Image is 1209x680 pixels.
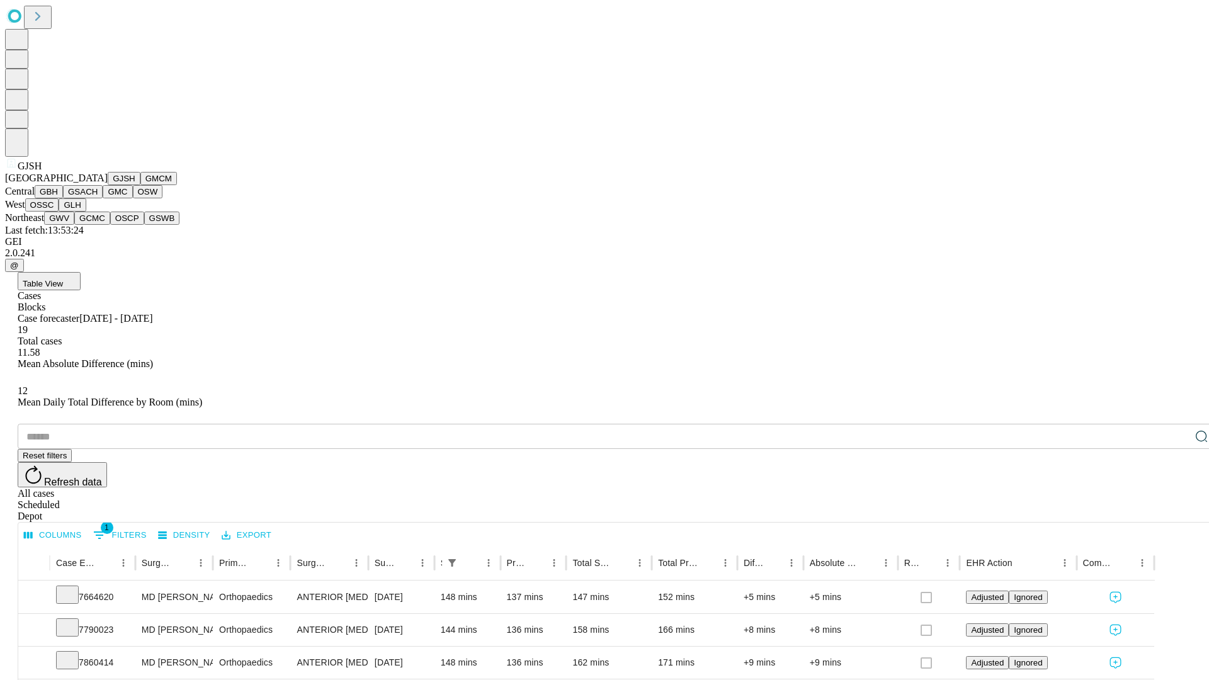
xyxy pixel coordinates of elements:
[507,614,560,646] div: 136 mins
[23,279,63,288] span: Table View
[921,554,939,572] button: Sort
[56,647,129,679] div: 7860414
[860,554,877,572] button: Sort
[108,172,140,185] button: GJSH
[744,614,797,646] div: +8 mins
[192,554,210,572] button: Menu
[97,554,115,572] button: Sort
[545,554,563,572] button: Menu
[5,186,35,196] span: Central
[5,247,1204,259] div: 2.0.241
[507,647,560,679] div: 136 mins
[270,554,287,572] button: Menu
[25,652,43,674] button: Expand
[375,647,428,679] div: [DATE]
[140,172,177,185] button: GMCM
[1116,554,1133,572] button: Sort
[63,185,103,198] button: GSACH
[658,581,731,613] div: 152 mins
[810,614,892,646] div: +8 mins
[155,526,213,545] button: Density
[44,477,102,487] span: Refresh data
[297,558,328,568] div: Surgery Name
[142,581,207,613] div: MD [PERSON_NAME] [PERSON_NAME]
[174,554,192,572] button: Sort
[971,625,1004,635] span: Adjusted
[810,558,858,568] div: Absolute Difference
[443,554,461,572] div: 1 active filter
[572,558,612,568] div: Total Scheduled Duration
[572,581,645,613] div: 147 mins
[1133,554,1151,572] button: Menu
[56,614,129,646] div: 7790023
[966,558,1012,568] div: EHR Action
[25,587,43,609] button: Expand
[219,558,251,568] div: Primary Service
[297,581,361,613] div: ANTERIOR [MEDICAL_DATA] TOTAL HIP
[744,558,764,568] div: Difference
[103,185,132,198] button: GMC
[631,554,649,572] button: Menu
[18,347,40,358] span: 11.58
[971,592,1004,602] span: Adjusted
[904,558,921,568] div: Resolved in EHR
[74,212,110,225] button: GCMC
[297,614,361,646] div: ANTERIOR [MEDICAL_DATA] TOTAL HIP
[330,554,348,572] button: Sort
[744,647,797,679] div: +9 mins
[480,554,497,572] button: Menu
[348,554,365,572] button: Menu
[44,212,74,225] button: GWV
[783,554,800,572] button: Menu
[441,647,494,679] div: 148 mins
[101,521,113,534] span: 1
[441,614,494,646] div: 144 mins
[18,272,81,290] button: Table View
[18,358,153,369] span: Mean Absolute Difference (mins)
[699,554,717,572] button: Sort
[528,554,545,572] button: Sort
[21,526,85,545] button: Select columns
[219,581,284,613] div: Orthopaedics
[441,581,494,613] div: 148 mins
[18,313,79,324] span: Case forecaster
[877,554,895,572] button: Menu
[5,259,24,272] button: @
[252,554,270,572] button: Sort
[375,581,428,613] div: [DATE]
[5,225,84,235] span: Last fetch: 13:53:24
[375,558,395,568] div: Surgery Date
[443,554,461,572] button: Show filters
[1009,591,1047,604] button: Ignored
[219,647,284,679] div: Orthopaedics
[133,185,163,198] button: OSW
[5,236,1204,247] div: GEI
[1014,592,1042,602] span: Ignored
[396,554,414,572] button: Sort
[5,199,25,210] span: West
[79,313,152,324] span: [DATE] - [DATE]
[18,336,62,346] span: Total cases
[18,397,202,407] span: Mean Daily Total Difference by Room (mins)
[507,581,560,613] div: 137 mins
[297,647,361,679] div: ANTERIOR [MEDICAL_DATA] TOTAL HIP
[5,173,108,183] span: [GEOGRAPHIC_DATA]
[572,614,645,646] div: 158 mins
[18,385,28,396] span: 12
[10,261,19,270] span: @
[142,614,207,646] div: MD [PERSON_NAME] [PERSON_NAME]
[414,554,431,572] button: Menu
[507,558,527,568] div: Predicted In Room Duration
[613,554,631,572] button: Sort
[658,647,731,679] div: 171 mins
[966,656,1009,669] button: Adjusted
[219,526,275,545] button: Export
[744,581,797,613] div: +5 mins
[658,614,731,646] div: 166 mins
[810,581,892,613] div: +5 mins
[25,198,59,212] button: OSSC
[35,185,63,198] button: GBH
[1056,554,1074,572] button: Menu
[717,554,734,572] button: Menu
[18,462,107,487] button: Refresh data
